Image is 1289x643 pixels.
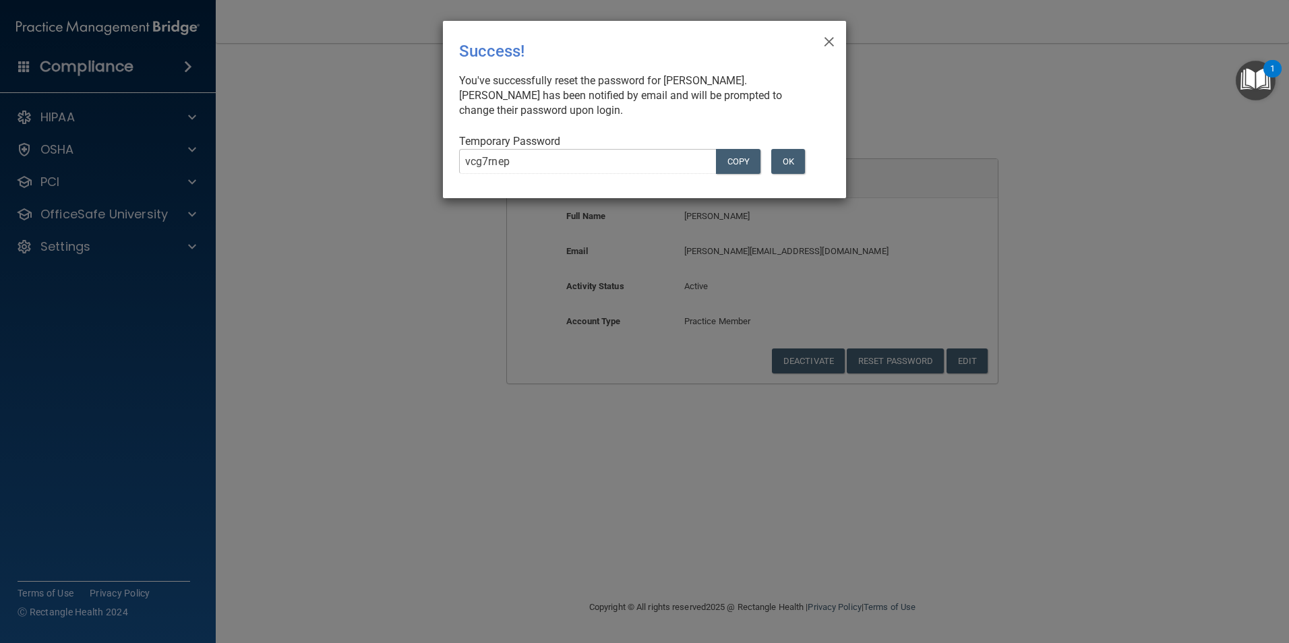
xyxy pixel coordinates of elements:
span: × [823,26,835,53]
button: OK [771,149,805,174]
button: COPY [716,149,760,174]
div: Success! [459,32,775,71]
div: 1 [1270,69,1275,86]
button: Open Resource Center, 1 new notification [1236,61,1276,100]
iframe: Drift Widget Chat Controller [1056,547,1273,601]
div: You've successfully reset the password for [PERSON_NAME]. [PERSON_NAME] has been notified by emai... [459,73,819,118]
span: Temporary Password [459,135,560,148]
